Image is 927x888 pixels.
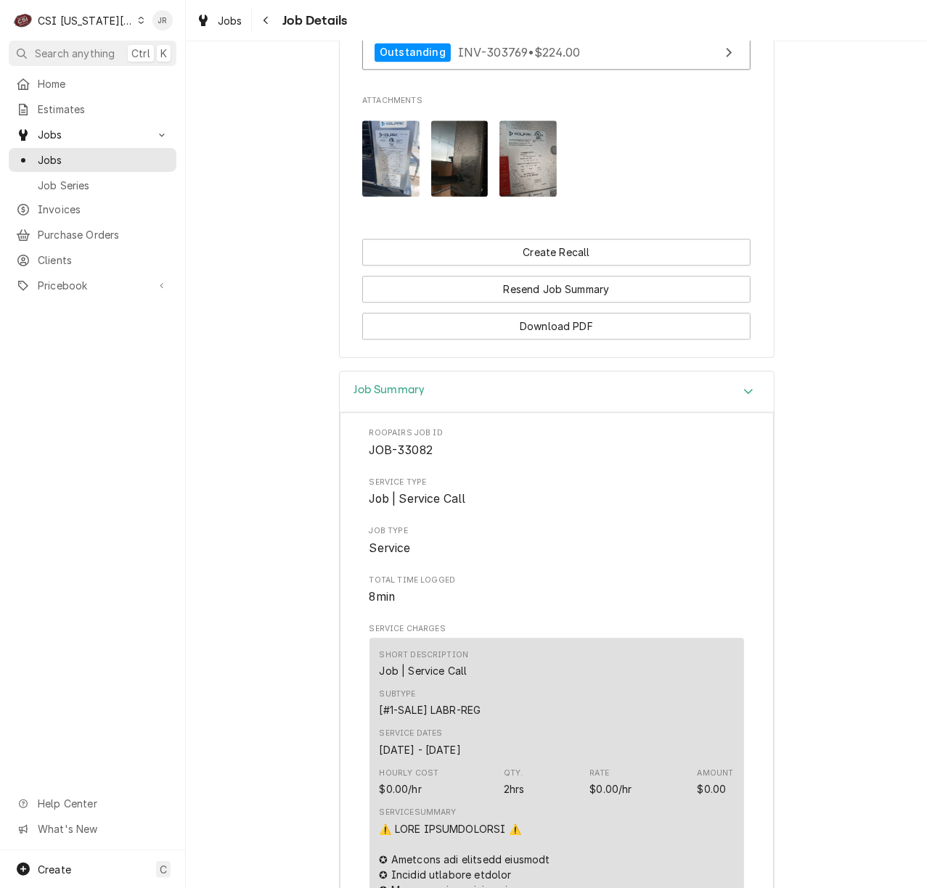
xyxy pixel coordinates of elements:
[380,728,461,757] div: Service Dates
[9,274,176,297] a: Go to Pricebook
[9,197,176,221] a: Invoices
[369,427,744,439] span: Roopairs Job ID
[160,46,167,61] span: K
[38,227,169,242] span: Purchase Orders
[380,702,481,718] div: Subtype
[504,768,525,797] div: Quantity
[9,148,176,172] a: Jobs
[380,663,467,678] div: Short Description
[38,178,169,193] span: Job Series
[589,768,632,797] div: Price
[13,10,33,30] div: C
[362,313,751,340] button: Download PDF
[362,109,751,208] span: Attachments
[369,442,744,459] span: Roopairs Job ID
[9,72,176,96] a: Home
[131,46,150,61] span: Ctrl
[9,41,176,66] button: Search anythingCtrlK
[504,768,523,779] div: Qty.
[369,525,744,537] span: Job Type
[38,127,147,142] span: Jobs
[340,371,774,413] div: Accordion Header
[9,817,176,841] a: Go to What's New
[362,35,751,70] a: View Invoice
[362,276,751,303] button: Resend Job Summary
[362,120,420,197] img: ILSoUOgFSKtaFE8MNQXl
[369,540,744,557] span: Job Type
[380,688,481,718] div: Subtype
[380,688,416,700] div: Subtype
[340,371,774,413] button: Accordion Details Expand Trigger
[38,252,169,268] span: Clients
[499,120,557,197] img: FQHOm9PdSOC3xkhh6uzv
[152,10,173,30] div: Jessica Rentfro's Avatar
[375,43,451,62] div: Outstanding
[38,13,134,28] div: CSI [US_STATE][GEOGRAPHIC_DATA]
[362,266,751,303] div: Button Group Row
[458,44,580,59] span: INV-303769 • $224.00
[255,9,278,32] button: Navigate back
[9,792,176,815] a: Go to Help Center
[698,768,734,779] div: Amount
[9,123,176,147] a: Go to Jobs
[362,95,751,208] div: Attachments
[369,590,396,604] span: 8min
[38,863,71,876] span: Create
[13,10,33,30] div: CSI Kansas City's Avatar
[38,152,169,168] span: Jobs
[9,248,176,272] a: Clients
[278,11,348,30] span: Job Details
[369,492,466,506] span: Job | Service Call
[362,239,751,266] div: Button Group Row
[369,490,744,508] span: Service Type
[369,588,744,606] span: Total Time Logged
[38,821,168,836] span: What's New
[38,278,147,293] span: Pricebook
[160,862,167,877] span: C
[698,781,727,797] div: Amount
[9,223,176,247] a: Purchase Orders
[35,46,115,61] span: Search anything
[504,781,525,797] div: Quantity
[380,768,439,797] div: Cost
[369,443,433,457] span: JOB-33082
[380,807,457,818] div: Service Summary
[380,768,439,779] div: Hourly Cost
[362,239,751,266] button: Create Recall
[152,10,173,30] div: JR
[369,477,744,488] span: Service Type
[369,525,744,556] div: Job Type
[9,173,176,197] a: Job Series
[369,541,411,555] span: Service
[369,575,744,606] div: Total Time Logged
[380,649,469,661] div: Short Description
[362,239,751,340] div: Button Group
[190,9,248,33] a: Jobs
[369,427,744,459] div: Roopairs Job ID
[9,97,176,121] a: Estimates
[354,383,425,397] h3: Job Summary
[218,13,242,28] span: Jobs
[38,102,169,117] span: Estimates
[369,623,744,635] span: Service Charges
[362,15,751,77] div: Invoices
[589,768,609,779] div: Rate
[698,768,734,797] div: Amount
[589,781,632,797] div: Price
[38,202,169,217] span: Invoices
[431,120,489,197] img: xQxBgHyuRG2YJYNpgsVV
[362,303,751,340] div: Button Group Row
[38,796,168,811] span: Help Center
[362,95,751,107] span: Attachments
[38,76,169,91] span: Home
[369,575,744,586] span: Total Time Logged
[380,781,422,797] div: Cost
[369,477,744,508] div: Service Type
[380,649,469,678] div: Short Description
[380,728,443,739] div: Service Dates
[380,742,461,757] div: Service Dates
